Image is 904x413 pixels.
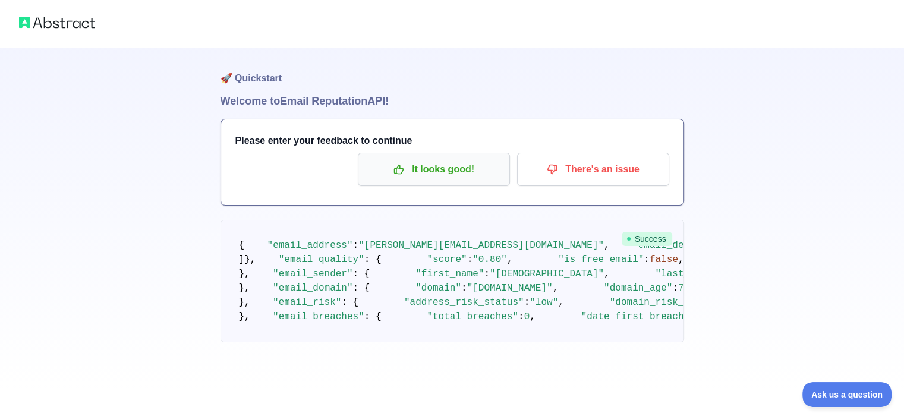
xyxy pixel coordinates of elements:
[273,269,352,279] span: "email_sender"
[427,254,467,265] span: "score"
[273,283,352,294] span: "email_domain"
[353,283,370,294] span: : {
[604,240,610,251] span: ,
[678,283,701,294] span: 7360
[221,48,684,93] h1: 🚀 Quickstart
[524,311,530,322] span: 0
[530,311,536,322] span: ,
[644,254,650,265] span: :
[353,269,370,279] span: : {
[604,269,610,279] span: ,
[581,311,701,322] span: "date_first_breached"
[802,382,892,407] iframe: Toggle Customer Support
[235,134,669,148] h3: Please enter your feedback to continue
[517,153,669,186] button: There's an issue
[524,297,530,308] span: :
[353,240,359,251] span: :
[415,269,484,279] span: "first_name"
[604,283,672,294] span: "domain_age"
[404,297,524,308] span: "address_risk_status"
[610,297,724,308] span: "domain_risk_status"
[239,240,245,251] span: {
[415,283,461,294] span: "domain"
[558,254,644,265] span: "is_free_email"
[427,311,518,322] span: "total_breaches"
[221,93,684,109] h1: Welcome to Email Reputation API!
[507,254,513,265] span: ,
[267,240,353,251] span: "email_address"
[364,311,382,322] span: : {
[461,283,467,294] span: :
[341,297,358,308] span: : {
[358,153,510,186] button: It looks good!
[367,159,501,179] p: It looks good!
[678,254,684,265] span: ,
[467,254,473,265] span: :
[490,269,604,279] span: "[DEMOGRAPHIC_DATA]"
[273,311,364,322] span: "email_breaches"
[650,254,678,265] span: false
[558,297,564,308] span: ,
[273,297,341,308] span: "email_risk"
[364,254,382,265] span: : {
[484,269,490,279] span: :
[518,311,524,322] span: :
[672,283,678,294] span: :
[526,159,660,179] p: There's an issue
[622,232,672,246] span: Success
[473,254,507,265] span: "0.80"
[279,254,364,265] span: "email_quality"
[530,297,558,308] span: "low"
[19,14,95,31] img: Abstract logo
[553,283,559,294] span: ,
[467,283,553,294] span: "[DOMAIN_NAME]"
[358,240,604,251] span: "[PERSON_NAME][EMAIL_ADDRESS][DOMAIN_NAME]"
[655,269,718,279] span: "last_name"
